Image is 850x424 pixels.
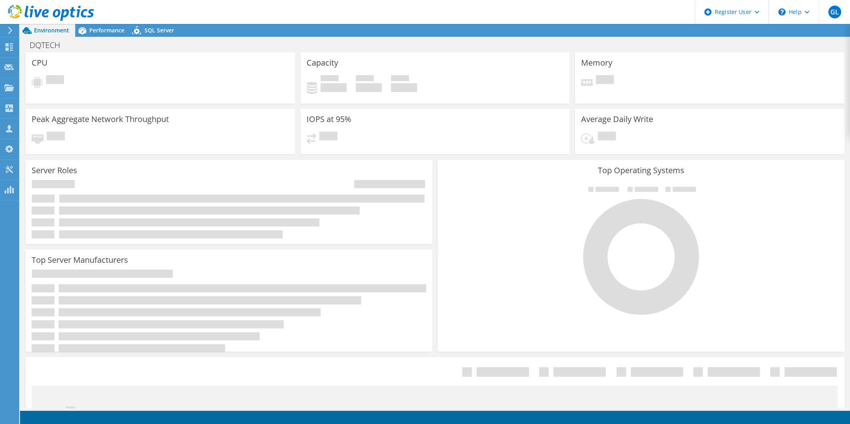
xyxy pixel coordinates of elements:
[144,26,174,34] span: SQL Server
[89,26,124,34] span: Performance
[828,6,841,18] span: GL
[356,83,382,92] h4: 0 GiB
[444,166,838,175] h3: Top Operating Systems
[47,132,65,142] span: Pending
[596,75,614,86] span: Pending
[391,75,409,83] span: Total
[307,115,351,124] h3: IOPS at 95%
[356,75,374,83] span: Free
[307,58,338,67] h3: Capacity
[34,26,69,34] span: Environment
[778,8,786,16] svg: \n
[46,75,64,86] span: Pending
[598,132,616,142] span: Pending
[26,41,72,50] h1: DQTECH
[581,58,612,67] h3: Memory
[32,115,169,124] h3: Peak Aggregate Network Throughput
[321,75,339,83] span: Used
[581,115,653,124] h3: Average Daily Write
[321,83,347,92] h4: 0 GiB
[32,58,48,67] h3: CPU
[319,132,337,142] span: Pending
[391,83,417,92] h4: 0 GiB
[32,256,128,264] h3: Top Server Manufacturers
[32,166,77,175] h3: Server Roles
